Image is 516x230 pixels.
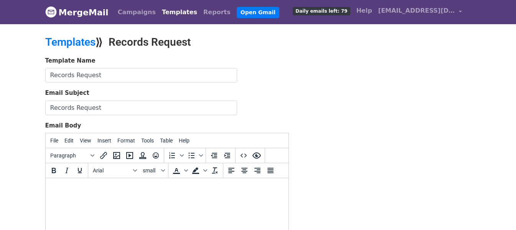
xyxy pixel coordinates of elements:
[353,3,375,18] a: Help
[80,137,91,144] span: View
[45,89,89,98] label: Email Subject
[45,6,57,18] img: MergeMail logo
[225,164,238,177] button: Align left
[221,149,234,162] button: Increase indent
[238,164,251,177] button: Align center
[60,164,73,177] button: Italic
[64,137,74,144] span: Edit
[93,167,130,174] span: Arial
[208,164,221,177] button: Clear formatting
[115,5,159,20] a: Campaigns
[189,164,208,177] div: Background color
[45,56,96,65] label: Template Name
[290,3,353,18] a: Daily emails left: 79
[50,152,88,159] span: Paragraph
[293,7,350,15] span: Daily emails left: 79
[200,5,234,20] a: Reports
[141,137,154,144] span: Tools
[47,149,97,162] button: Blocks
[45,121,81,130] label: Email Body
[110,149,123,162] button: Insert/edit image
[90,164,140,177] button: Fonts
[47,164,60,177] button: Bold
[237,149,250,162] button: Source code
[97,137,111,144] span: Insert
[375,3,465,21] a: [EMAIL_ADDRESS][DOMAIN_NAME]
[143,167,160,174] span: small
[97,149,110,162] button: Insert/edit link
[50,137,58,144] span: File
[136,149,149,162] button: Insert template
[149,149,162,162] button: Emoticons
[237,7,279,18] a: Open Gmail
[117,137,135,144] span: Format
[250,149,263,162] button: Preview
[45,36,96,48] a: Templates
[166,149,185,162] div: Numbered list
[208,149,221,162] button: Decrease indent
[45,4,109,20] a: MergeMail
[264,164,277,177] button: Justify
[45,36,325,49] h2: ⟫ Records Request
[73,164,86,177] button: Underline
[179,137,190,144] span: Help
[170,164,189,177] div: Text color
[378,6,455,15] span: [EMAIL_ADDRESS][DOMAIN_NAME]
[123,149,136,162] button: Insert/edit media
[159,5,200,20] a: Templates
[140,164,167,177] button: Font sizes
[251,164,264,177] button: Align right
[185,149,204,162] div: Bullet list
[160,137,173,144] span: Table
